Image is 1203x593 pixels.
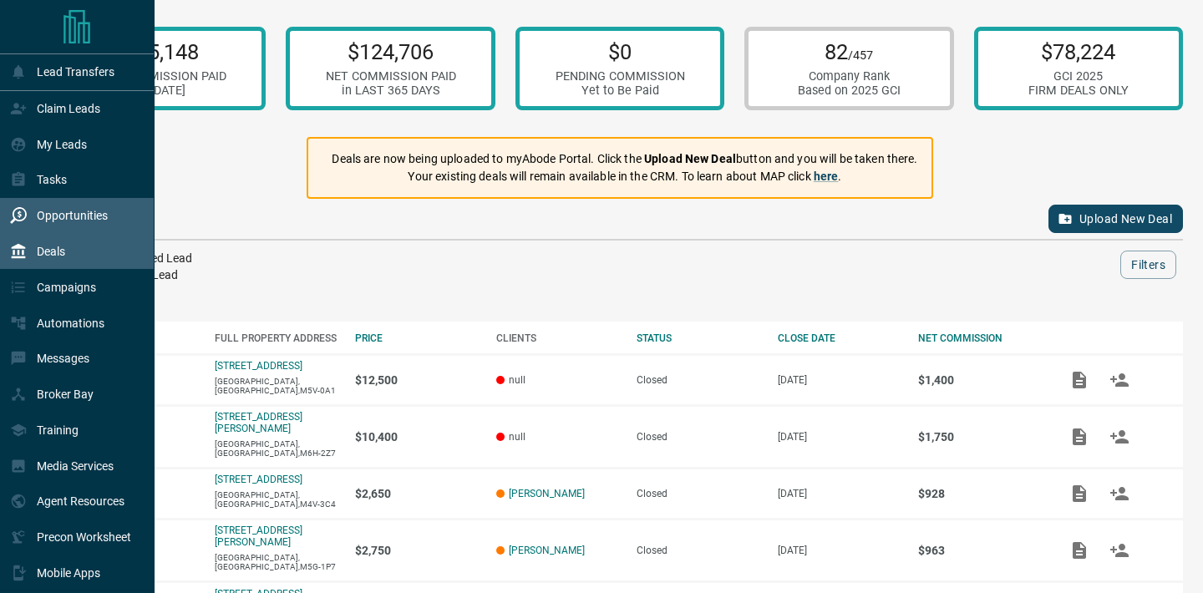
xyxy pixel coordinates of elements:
[918,332,1043,344] div: NET COMMISSION
[918,373,1043,387] p: $1,400
[215,360,302,372] a: [STREET_ADDRESS]
[637,431,761,443] div: Closed
[778,545,902,556] p: [DATE]
[1059,373,1099,385] span: Add / View Documents
[778,332,902,344] div: CLOSE DATE
[798,69,901,84] div: Company Rank
[1099,487,1140,499] span: Match Clients
[637,488,761,499] div: Closed
[355,373,480,387] p: $12,500
[215,474,302,485] a: [STREET_ADDRESS]
[96,69,226,84] div: NET COMMISSION PAID
[496,374,621,386] p: null
[509,488,585,499] a: [PERSON_NAME]
[556,84,685,98] div: Yet to Be Paid
[778,374,902,386] p: [DATE]
[326,84,456,98] div: in LAST 365 DAYS
[637,332,761,344] div: STATUS
[355,332,480,344] div: PRICE
[1048,205,1183,233] button: Upload New Deal
[355,487,480,500] p: $2,650
[1099,430,1140,442] span: Match Clients
[778,488,902,499] p: [DATE]
[355,430,480,443] p: $10,400
[215,332,339,344] div: FULL PROPERTY ADDRESS
[1099,544,1140,555] span: Match Clients
[798,84,901,98] div: Based on 2025 GCI
[1028,84,1129,98] div: FIRM DEALS ONLY
[1059,430,1099,442] span: Add / View Documents
[918,430,1043,443] p: $1,750
[215,411,302,434] a: [STREET_ADDRESS][PERSON_NAME]
[215,553,339,571] p: [GEOGRAPHIC_DATA],[GEOGRAPHIC_DATA],M5G-1P7
[96,84,226,98] div: in [DATE]
[1120,251,1176,279] button: Filters
[1099,373,1140,385] span: Match Clients
[918,544,1043,557] p: $963
[332,168,917,185] p: Your existing deals will remain available in the CRM. To learn about MAP click .
[215,525,302,548] a: [STREET_ADDRESS][PERSON_NAME]
[215,490,339,509] p: [GEOGRAPHIC_DATA],[GEOGRAPHIC_DATA],M4V-3C4
[644,152,736,165] strong: Upload New Deal
[814,170,839,183] a: here
[326,39,456,64] p: $124,706
[556,39,685,64] p: $0
[848,48,873,63] span: /457
[332,150,917,168] p: Deals are now being uploaded to myAbode Portal. Click the button and you will be taken there.
[556,69,685,84] div: PENDING COMMISSION
[509,545,585,556] a: [PERSON_NAME]
[96,39,226,64] p: $55,148
[215,439,339,458] p: [GEOGRAPHIC_DATA],[GEOGRAPHIC_DATA],M6H-2Z7
[215,377,339,395] p: [GEOGRAPHIC_DATA],[GEOGRAPHIC_DATA],M5V-0A1
[637,545,761,556] div: Closed
[1059,544,1099,555] span: Add / View Documents
[918,487,1043,500] p: $928
[637,374,761,386] div: Closed
[798,39,901,64] p: 82
[355,544,480,557] p: $2,750
[778,431,902,443] p: [DATE]
[326,69,456,84] div: NET COMMISSION PAID
[1028,39,1129,64] p: $78,224
[496,332,621,344] div: CLIENTS
[1059,487,1099,499] span: Add / View Documents
[1028,69,1129,84] div: GCI 2025
[496,431,621,443] p: null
